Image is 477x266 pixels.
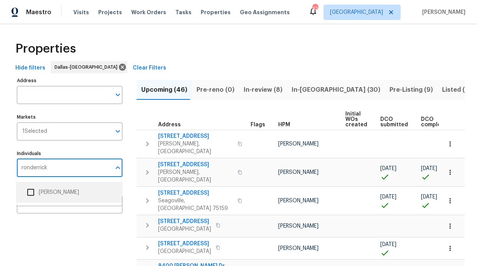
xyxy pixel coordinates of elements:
span: Maestro [26,8,51,16]
span: 1 Selected [22,128,47,135]
span: Upcoming (46) [141,84,187,95]
span: [DATE] [421,166,437,171]
div: 42 [312,5,318,12]
span: [GEOGRAPHIC_DATA] [158,248,211,255]
span: Properties [201,8,231,16]
span: [STREET_ADDRESS] [158,161,233,169]
span: Visits [73,8,89,16]
span: [GEOGRAPHIC_DATA] [158,225,211,233]
span: [STREET_ADDRESS] [158,240,211,248]
label: Address [17,78,122,83]
button: Open [112,89,123,100]
span: [DATE] [380,194,396,200]
span: [PERSON_NAME] [278,141,319,147]
span: [PERSON_NAME] [278,223,319,229]
span: [DATE] [380,166,396,171]
span: Projects [98,8,122,16]
button: Hide filters [12,61,48,75]
span: [PERSON_NAME] [278,170,319,175]
label: Markets [17,115,122,119]
span: [DATE] [421,194,437,200]
span: Hide filters [15,63,45,73]
span: Pre-reno (0) [196,84,234,95]
span: [PERSON_NAME], [GEOGRAPHIC_DATA] [158,169,233,184]
span: Geo Assignments [240,8,290,16]
span: [STREET_ADDRESS] [158,218,211,225]
span: In-review (8) [244,84,282,95]
span: [GEOGRAPHIC_DATA] [330,8,383,16]
span: [PERSON_NAME] [419,8,465,16]
div: Dallas-[GEOGRAPHIC_DATA] [51,61,127,73]
span: [STREET_ADDRESS] [158,189,233,197]
span: Work Orders [131,8,166,16]
span: Flags [251,122,265,127]
label: Individuals [17,151,122,156]
span: Pre-Listing (9) [390,84,433,95]
span: [DATE] [380,242,396,247]
span: [PERSON_NAME] [278,246,319,251]
span: In-[GEOGRAPHIC_DATA] (30) [292,84,380,95]
span: Clear Filters [133,63,166,73]
input: Search ... [17,159,111,177]
span: [PERSON_NAME] [278,198,319,203]
span: Dallas-[GEOGRAPHIC_DATA] [54,63,120,71]
button: Open [112,126,123,137]
span: DCO submitted [380,117,408,127]
button: Close [112,162,123,173]
span: [PERSON_NAME], [GEOGRAPHIC_DATA] [158,140,233,155]
span: Address [158,122,181,127]
button: Clear Filters [130,61,169,75]
span: [STREET_ADDRESS] [158,132,233,140]
span: Initial WOs created [345,111,367,127]
span: Properties [15,45,76,53]
span: Tasks [175,10,191,15]
span: Seagoville, [GEOGRAPHIC_DATA] 75159 [158,197,233,212]
li: [PERSON_NAME] [23,184,116,200]
span: HPM [278,122,290,127]
span: DCO complete [421,117,447,127]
